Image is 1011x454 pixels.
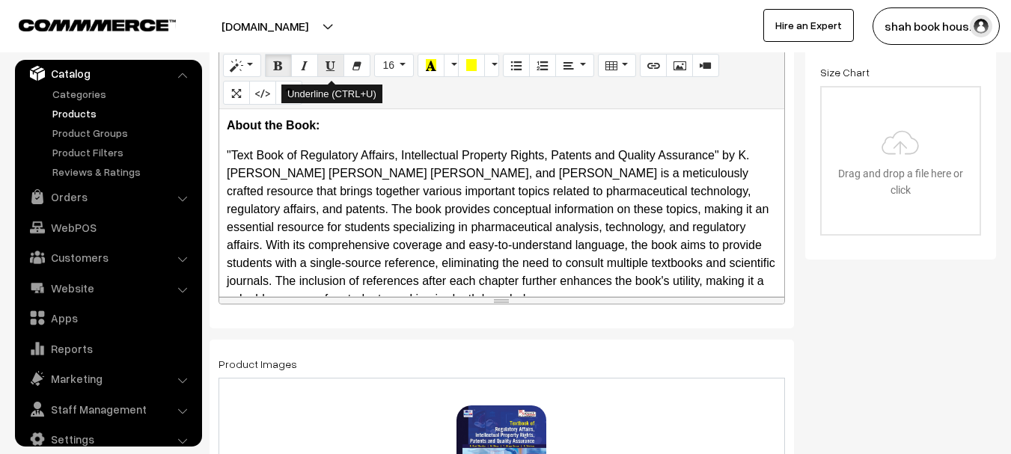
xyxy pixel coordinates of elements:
[317,54,344,78] button: Underline (CTRL+U)
[19,19,176,31] img: COMMMERCE
[19,60,197,87] a: Catalog
[249,81,276,105] button: Code View
[343,54,370,78] button: Remove Font Style (CTRL+\)
[444,54,459,78] button: More Color
[19,426,197,453] a: Settings
[382,59,394,71] span: 16
[49,164,197,180] a: Reviews & Ratings
[281,85,382,104] div: Underline (CTRL+U)
[873,7,1000,45] button: shah book hous…
[19,244,197,271] a: Customers
[223,81,250,105] button: Full Screen
[598,54,636,78] button: Table
[19,365,197,392] a: Marketing
[458,54,485,78] button: Background Color
[763,9,854,42] a: Hire an Expert
[265,54,292,78] button: Bold (CTRL+B)
[227,147,777,308] p: "Text Book of Regulatory Affairs, Intellectual Property Rights, Patents and Quality Assurance" by...
[374,54,414,78] button: Font Size
[666,54,693,78] button: Picture
[169,7,361,45] button: [DOMAIN_NAME]
[49,86,197,102] a: Categories
[223,54,261,78] button: Style
[820,64,870,80] label: Size Chart
[19,335,197,362] a: Reports
[49,144,197,160] a: Product Filters
[227,119,320,132] b: About the Book:
[19,274,197,301] a: Website
[219,356,297,372] label: Product Images
[291,54,318,78] button: Italic (CTRL+I)
[219,297,784,304] div: resize
[529,54,556,78] button: Ordered list (CTRL+SHIFT+NUM8)
[692,54,719,78] button: Video
[19,183,197,210] a: Orders
[19,304,197,331] a: Apps
[484,54,499,78] button: More Color
[19,15,150,33] a: COMMMERCE
[19,214,197,241] a: WebPOS
[49,105,197,121] a: Products
[503,54,530,78] button: Unordered list (CTRL+SHIFT+NUM7)
[555,54,593,78] button: Paragraph
[19,396,197,423] a: Staff Management
[640,54,667,78] button: Link (CTRL+K)
[418,54,445,78] button: Recent Color
[49,125,197,141] a: Product Groups
[970,15,992,37] img: user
